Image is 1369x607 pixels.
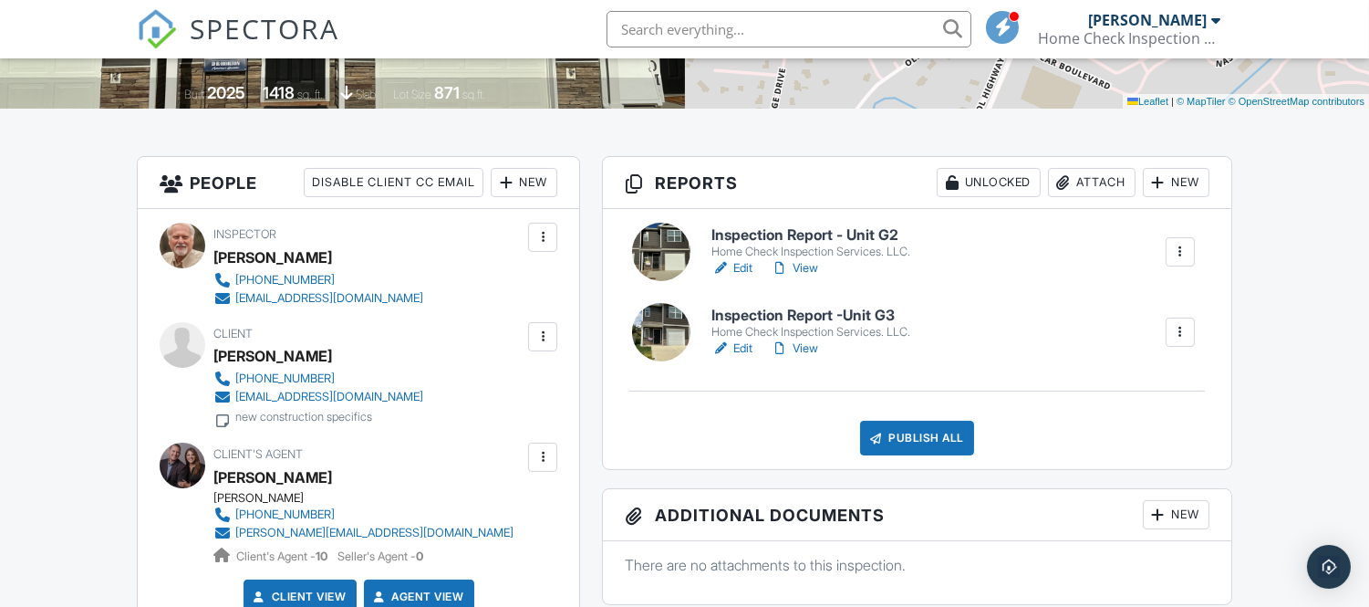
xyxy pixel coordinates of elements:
[235,508,335,522] div: [PHONE_NUMBER]
[603,157,1230,209] h3: Reports
[213,342,332,370] div: [PERSON_NAME]
[1038,29,1220,47] div: Home Check Inspection Services, LLC.
[711,245,910,259] div: Home Check Inspection Services. LLC.
[213,506,513,524] a: [PHONE_NUMBER]
[711,340,752,358] a: Edit
[213,491,528,506] div: [PERSON_NAME]
[235,273,335,288] div: [PHONE_NUMBER]
[138,157,579,209] h3: People
[393,88,431,101] span: Lot Size
[711,325,910,340] div: Home Check Inspection Services. LLC.
[370,588,464,606] a: Agent View
[356,88,376,101] span: slab
[607,11,971,47] input: Search everything...
[235,410,372,424] div: new construction specifics
[491,168,557,197] div: New
[337,549,423,563] span: Seller's Agent -
[213,271,423,289] a: [PHONE_NUMBER]
[462,88,485,101] span: sq.ft.
[711,227,910,259] a: Inspection Report - Unit G2 Home Check Inspection Services. LLC.
[213,289,423,308] a: [EMAIL_ADDRESS][DOMAIN_NAME]
[711,259,752,277] a: Edit
[1088,11,1207,29] div: [PERSON_NAME]
[711,227,910,244] h6: Inspection Report - Unit G2
[316,549,327,563] strong: 10
[213,227,276,241] span: Inspector
[434,83,460,102] div: 871
[1171,96,1174,107] span: |
[860,421,974,455] div: Publish All
[771,259,818,277] a: View
[416,549,423,563] strong: 0
[250,588,347,606] a: Client View
[625,555,1208,575] p: There are no attachments to this inspection.
[207,83,245,102] div: 2025
[263,83,295,102] div: 1418
[213,244,332,271] div: [PERSON_NAME]
[213,447,303,461] span: Client's Agent
[213,464,332,491] a: [PERSON_NAME]
[1307,545,1351,589] div: Open Intercom Messenger
[1177,96,1226,107] a: © MapTiler
[1048,168,1136,197] div: Attach
[937,168,1041,197] div: Unlocked
[1143,500,1209,529] div: New
[603,489,1230,541] h3: Additional Documents
[213,388,423,406] a: [EMAIL_ADDRESS][DOMAIN_NAME]
[235,526,513,540] div: [PERSON_NAME][EMAIL_ADDRESS][DOMAIN_NAME]
[236,549,330,563] span: Client's Agent -
[304,168,483,197] div: Disable Client CC Email
[711,308,910,324] h6: Inspection Report -Unit G3
[1127,96,1168,107] a: Leaflet
[190,9,339,47] span: SPECTORA
[235,390,423,404] div: [EMAIL_ADDRESS][DOMAIN_NAME]
[213,370,423,388] a: [PHONE_NUMBER]
[771,340,818,358] a: View
[235,291,423,306] div: [EMAIL_ADDRESS][DOMAIN_NAME]
[1229,96,1364,107] a: © OpenStreetMap contributors
[213,327,253,340] span: Client
[1143,168,1209,197] div: New
[137,25,339,63] a: SPECTORA
[184,88,204,101] span: Built
[711,308,910,340] a: Inspection Report -Unit G3 Home Check Inspection Services. LLC.
[297,88,323,101] span: sq. ft.
[213,524,513,542] a: [PERSON_NAME][EMAIL_ADDRESS][DOMAIN_NAME]
[137,9,177,49] img: The Best Home Inspection Software - Spectora
[235,372,335,386] div: [PHONE_NUMBER]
